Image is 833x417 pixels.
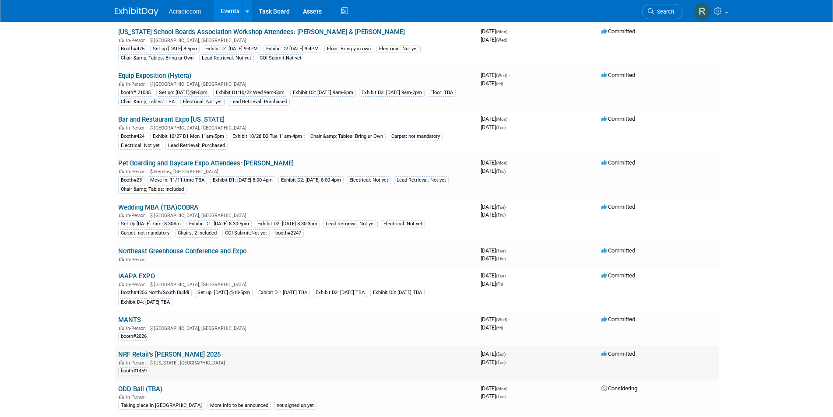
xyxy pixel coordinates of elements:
[118,72,191,80] a: Equip Exposition (Hytera)
[481,359,506,365] span: [DATE]
[255,220,320,228] div: Exhibit D2: [DATE] 8:30-3pm
[481,80,503,87] span: [DATE]
[509,385,510,392] span: -
[308,133,386,140] div: Chair &amp; Tables: Bring ur Own
[118,203,198,211] a: Wedding MBA (TBA)COBRA
[376,45,421,53] div: Electrical: Not yet
[509,159,510,166] span: -
[601,316,635,322] span: Committed
[119,213,124,217] img: In-Person Event
[118,220,183,228] div: Set Up [DATE] 7am-:8:30Am
[118,168,474,175] div: Hershey, [GEOGRAPHIC_DATA]
[119,125,124,130] img: In-Person Event
[126,81,148,87] span: In-Person
[118,289,192,297] div: Booth#4256 North/South Buildi
[481,316,510,322] span: [DATE]
[394,176,449,184] div: Lead Retrieval: Not yet
[148,176,207,184] div: Move in: 11/11:time TBA
[324,45,373,53] div: Floor: Bring you own
[230,133,305,140] div: Exhibit 10/28 D2 Tue 11am-4pm
[119,81,124,86] img: In-Person Event
[481,393,506,399] span: [DATE]
[203,45,260,53] div: Exhibit:D1 [DATE] 9-4PM
[507,350,508,357] span: -
[496,273,506,278] span: (Tue)
[601,350,635,357] span: Committed
[481,324,503,331] span: [DATE]
[126,38,148,43] span: In-Person
[496,256,506,261] span: (Thu)
[359,89,425,97] div: Exhibit D3: [DATE] 9am-2pm
[118,159,294,167] a: Pet Boarding and Daycare Expo Attendees: [PERSON_NAME]
[481,116,510,122] span: [DATE]
[313,289,367,297] div: Exhibit D2: [DATE] TBA
[507,247,508,254] span: -
[601,272,635,279] span: Committed
[118,211,474,218] div: [GEOGRAPHIC_DATA], [GEOGRAPHIC_DATA]
[601,385,637,392] span: Considering
[257,54,304,62] div: COI Submit:Not yet
[118,367,149,375] div: booth#1459
[222,229,270,237] div: COI Submit:Not yet
[481,280,503,287] span: [DATE]
[118,45,147,53] div: Booth#475
[118,280,474,287] div: [GEOGRAPHIC_DATA], [GEOGRAPHIC_DATA]
[509,28,510,35] span: -
[496,326,503,330] span: (Fri)
[118,333,149,340] div: booth#2026
[481,72,510,78] span: [DATE]
[165,142,228,150] div: Lead Retrieval: Purchased
[274,402,316,410] div: not signed up yet
[496,73,507,78] span: (Wed)
[195,289,253,297] div: Set up: [DATE] @10-5pm
[496,117,507,122] span: (Mon)
[496,352,506,357] span: (Sun)
[126,394,148,400] span: In-Person
[118,176,144,184] div: Booth#23
[256,289,310,297] div: Exhibit D1: [DATE] TBA
[119,282,124,286] img: In-Person Event
[481,159,510,166] span: [DATE]
[601,159,635,166] span: Committed
[180,98,225,106] div: Electrical: Not yet
[118,133,147,140] div: Booth#424
[507,203,508,210] span: -
[126,360,148,366] span: In-Person
[126,326,148,331] span: In-Person
[175,229,219,237] div: Chairs: 2 included
[119,38,124,42] img: In-Person Event
[428,89,456,97] div: Floor: TBA
[496,38,507,42] span: (Wed)
[228,98,290,106] div: Lead Retrieval: Purchased
[509,72,510,78] span: -
[290,89,356,97] div: Exhibit D2: [DATE] 9am-5pm
[273,229,304,237] div: booth#2247
[601,247,635,254] span: Committed
[199,54,254,62] div: Lead Retrieval: Not yet
[481,272,508,279] span: [DATE]
[118,186,186,193] div: Chair &amp; Tables: Included
[496,394,506,399] span: (Tue)
[118,359,474,366] div: [US_STATE], [GEOGRAPHIC_DATA]
[370,289,425,297] div: Exhibit D3: [DATE] TBA
[118,142,162,150] div: Electrical: Not yet
[481,385,510,392] span: [DATE]
[496,125,506,130] span: (Tue)
[642,4,682,19] a: Search
[186,220,252,228] div: Exhibit D1: [DATE] 8:30-5pm
[210,176,275,184] div: Exhibit D1: [DATE] 8:00-4pm
[118,298,172,306] div: Exhibit D4: [DATE] TBA
[694,3,710,20] img: Ronald Tralle
[118,229,172,237] div: Carpet: not mandatory
[126,169,148,175] span: In-Person
[347,176,391,184] div: Electrical: Not yet
[119,326,124,330] img: In-Person Event
[119,360,124,364] img: In-Person Event
[126,213,148,218] span: In-Person
[118,272,155,280] a: IAAPA EXPO
[119,169,124,173] img: In-Person Event
[323,220,378,228] div: Lead Retrieval: Not yet
[118,385,162,393] a: ODD Ball (TBA)
[381,220,425,228] div: Electrical: Not yet
[126,257,148,263] span: In-Person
